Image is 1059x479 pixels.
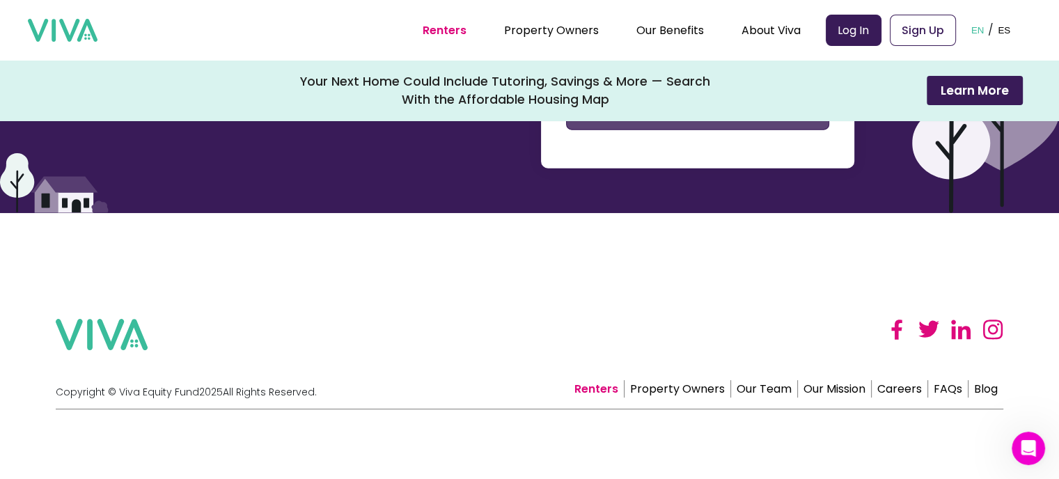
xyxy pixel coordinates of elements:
img: instagram [982,319,1003,340]
button: Learn More [927,76,1023,105]
img: viva [28,19,97,42]
img: facebook [886,319,907,340]
div: About Viva [742,13,801,47]
a: Our Mission [798,380,872,398]
div: Your Next Home Could Include Tutoring, Savings & More — Search With the Affordable Housing Map [300,72,711,109]
a: Property Owners [504,22,599,38]
a: FAQs [928,380,968,398]
a: Renters [569,380,625,398]
a: Property Owners [625,380,731,398]
iframe: Intercom live chat [1012,432,1045,465]
a: Log In [826,15,881,46]
a: Our Team [731,380,798,398]
div: Our Benefits [636,13,704,47]
a: Renters [423,22,466,38]
img: twitter [918,319,939,340]
a: Careers [872,380,928,398]
p: Copyright © Viva Equity Fund 2025 All Rights Reserved. [56,386,317,398]
button: ES [994,8,1014,52]
a: Blog [968,380,1003,398]
a: Sign Up [890,15,956,46]
button: EN [967,8,989,52]
img: linked in [950,319,971,340]
img: viva [56,319,148,350]
p: / [988,19,994,40]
